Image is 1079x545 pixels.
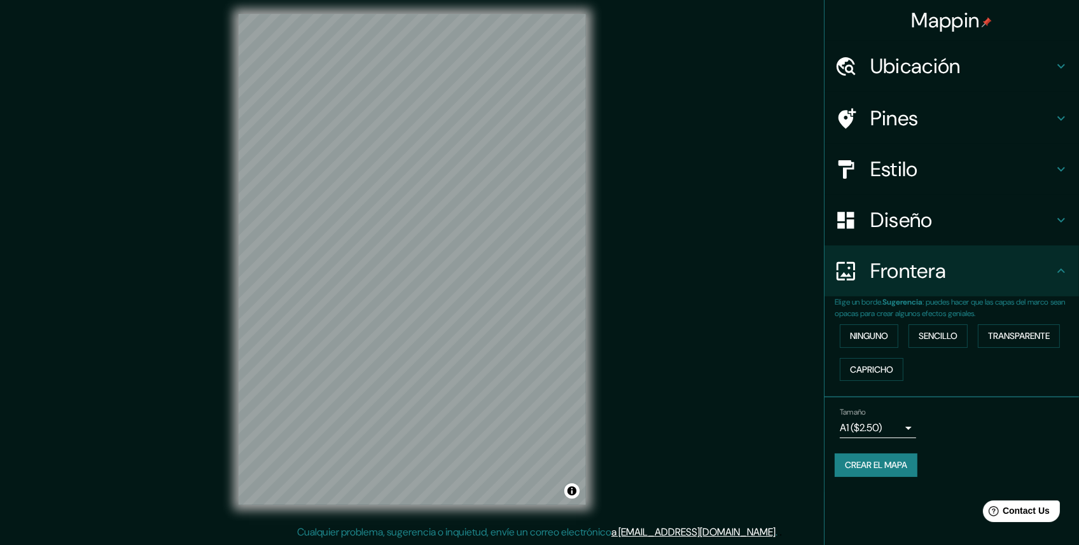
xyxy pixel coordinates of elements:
[912,7,980,34] font: Mappin
[966,495,1065,531] iframe: Help widget launcher
[840,358,903,382] button: Capricho
[845,457,907,473] font: Crear el mapa
[840,324,898,348] button: Ninguno
[882,297,922,307] b: Sugerencia
[908,324,968,348] button: Sencillo
[870,156,1054,182] h4: Estilo
[297,525,777,540] p: Cualquier problema, sugerencia o inquietud, envíe un correo electrónico .
[850,362,893,378] font: Capricho
[850,328,888,344] font: Ninguno
[777,525,779,540] div: .
[870,207,1054,233] h4: Diseño
[825,195,1079,245] div: Diseño
[835,453,917,477] button: Crear el mapa
[870,106,1054,131] h4: Pines
[840,418,916,438] div: A1 ($2.50)
[840,407,866,418] label: Tamaño
[978,324,1060,348] button: Transparente
[919,328,957,344] font: Sencillo
[825,245,1079,296] div: Frontera
[825,93,1079,144] div: Pines
[779,525,782,540] div: .
[835,296,1079,319] p: Elige un borde. : puedes hacer que las capas del marco sean opacas para crear algunos efectos gen...
[988,328,1050,344] font: Transparente
[611,525,776,539] a: a [EMAIL_ADDRESS][DOMAIN_NAME]
[982,17,992,27] img: pin-icon.png
[870,53,1054,79] h4: Ubicación
[870,258,1054,284] h4: Frontera
[825,41,1079,92] div: Ubicación
[564,483,580,499] button: Alternar atribución
[239,14,586,505] canvas: Mapa
[825,144,1079,195] div: Estilo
